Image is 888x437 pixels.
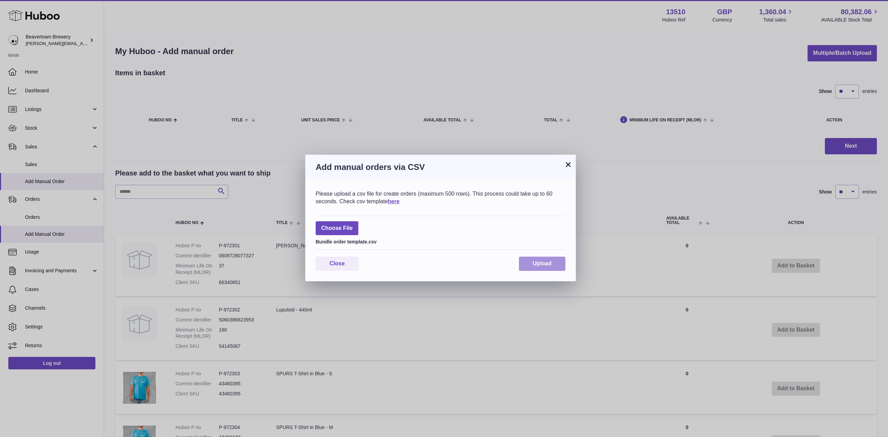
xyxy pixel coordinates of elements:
[564,160,572,169] button: ×
[388,198,400,204] a: here
[533,260,552,266] span: Upload
[316,162,565,173] h3: Add manual orders via CSV
[316,257,359,271] button: Close
[316,190,565,205] div: Please upload a csv file for create orders (maximum 500 rows). This process could take up to 60 s...
[316,237,565,245] div: Bundle order template.csv
[316,221,358,235] span: Choose File
[330,260,345,266] span: Close
[519,257,565,271] button: Upload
